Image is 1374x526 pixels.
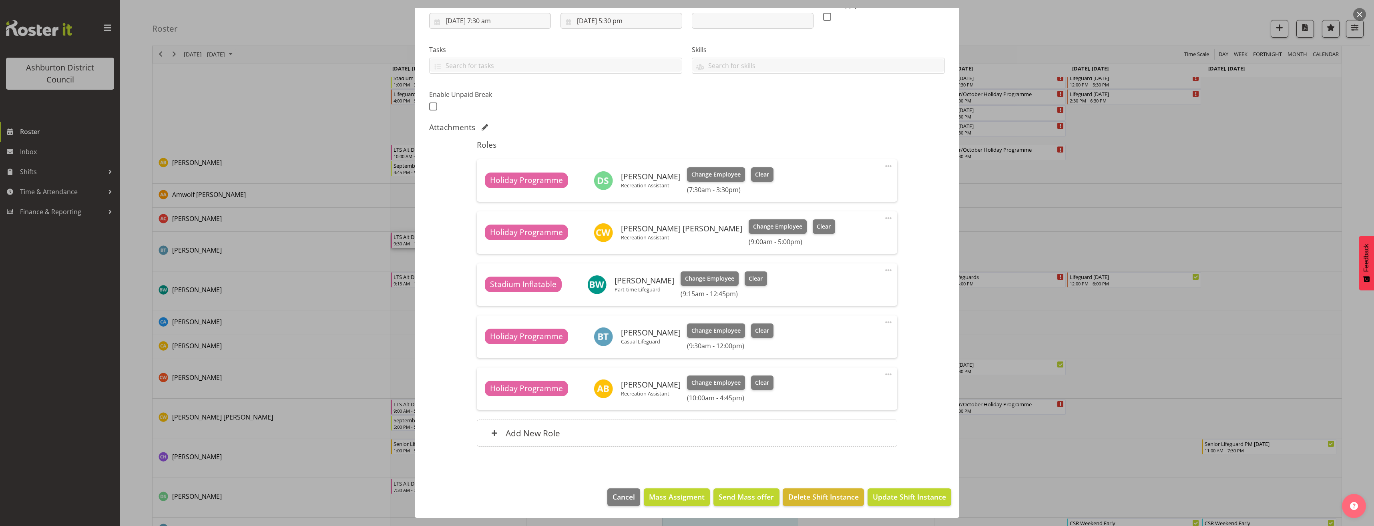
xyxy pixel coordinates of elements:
button: Mass Assigment [644,488,710,506]
p: Casual Lifeguard [621,338,681,345]
p: Recreation Assistant [621,234,742,241]
h6: (9:15am - 12:45pm) [681,290,767,298]
button: Clear [745,271,767,286]
img: charlotte-wilson10306.jpg [594,223,613,242]
label: Enable Unpaid Break [429,90,551,99]
span: Change Employee [691,326,741,335]
button: Cancel [607,488,640,506]
span: Clear [755,170,769,179]
p: Recreation Assistant [621,390,681,397]
input: Click to select... [429,13,551,29]
h6: (10:00am - 4:45pm) [687,394,773,402]
input: Search for tasks [430,59,682,72]
span: Clear [817,222,831,231]
span: Stadium Inflatable [490,279,556,290]
button: Clear [813,219,836,234]
span: Holiday Programme [490,383,563,394]
span: Clear [749,274,763,283]
span: Mass Assigment [649,492,705,502]
span: Change Employee [685,274,734,283]
h6: [PERSON_NAME] [621,328,681,337]
h6: (9:00am - 5:00pm) [749,238,835,246]
img: bailey-tait444.jpg [594,327,613,346]
h6: [PERSON_NAME] [PERSON_NAME] [621,224,742,233]
p: Part-time Lifeguard [615,286,674,293]
span: Holiday Programme [490,175,563,186]
h6: (9:30am - 12:00pm) [687,342,773,350]
h6: [PERSON_NAME] [615,276,674,285]
button: Clear [751,323,774,338]
span: Delete Shift Instance [788,492,859,502]
span: Change Employee [691,170,741,179]
span: Holiday Programme [490,227,563,238]
span: Feedback [1363,244,1370,272]
button: Clear [751,167,774,182]
button: Send Mass offer [713,488,779,506]
img: darlene-swim-school5509.jpg [594,171,613,190]
button: Delete Shift Instance [783,488,864,506]
label: Skills [692,45,945,54]
span: Cancel [613,492,635,502]
h5: Roles [477,140,897,150]
h6: (7:30am - 3:30pm) [687,186,773,194]
button: Change Employee [687,375,745,390]
button: Clear [751,375,774,390]
span: Send Mass offer [719,492,774,502]
h6: Add New Role [506,428,560,438]
button: Change Employee [687,167,745,182]
p: Recreation Assistant [621,182,681,189]
h6: [PERSON_NAME] [621,380,681,389]
img: help-xxl-2.png [1350,502,1358,510]
span: Update Shift Instance [873,492,946,502]
label: Tasks [429,45,682,54]
button: Change Employee [749,219,807,234]
span: Clear [755,378,769,387]
input: Click to select... [560,13,682,29]
button: Change Employee [687,323,745,338]
img: bella-wilson11401.jpg [587,275,607,294]
button: Feedback - Show survey [1359,236,1374,290]
h5: Attachments [429,122,475,132]
img: alex-bateman10530.jpg [594,379,613,398]
input: Search for skills [692,59,944,72]
span: Clear [755,326,769,335]
span: Holiday Programme [490,331,563,342]
span: Change Employee [691,378,741,387]
span: Change Employee [753,222,802,231]
h6: [PERSON_NAME] [621,172,681,181]
button: Change Employee [681,271,739,286]
button: Update Shift Instance [868,488,951,506]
